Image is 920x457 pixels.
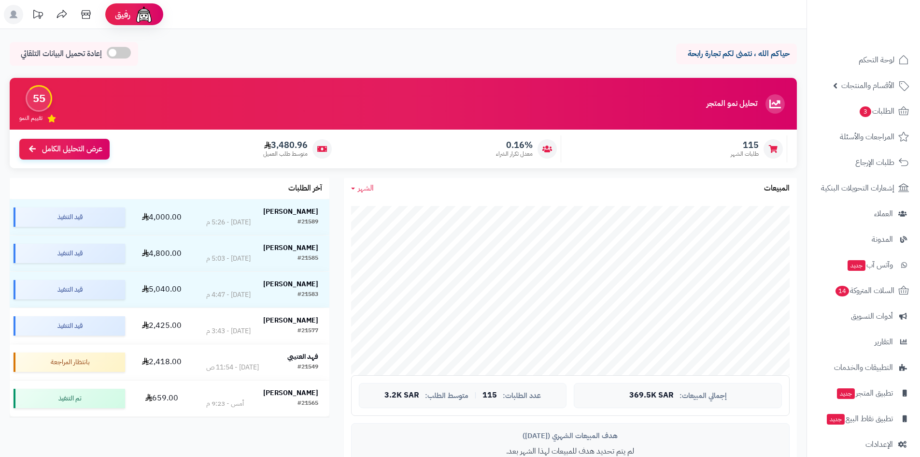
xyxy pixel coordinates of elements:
a: التطبيقات والخدمات [813,356,914,379]
strong: [PERSON_NAME] [263,388,318,398]
h3: المبيعات [764,184,790,193]
span: 3,480.96 [263,140,308,150]
span: المدونة [872,233,893,246]
div: [DATE] - 3:43 م [206,326,251,336]
span: الإعدادات [865,438,893,451]
div: [DATE] - 4:47 م [206,290,251,300]
span: إشعارات التحويلات البنكية [821,181,894,195]
div: بانتظار المراجعة [14,353,125,372]
img: logo-2.png [854,7,911,28]
span: جديد [827,414,845,425]
div: قيد التنفيذ [14,244,125,263]
span: عدد الطلبات: [503,392,541,400]
span: وآتس آب [847,258,893,272]
a: السلات المتروكة14 [813,279,914,302]
span: تقييم النمو [19,114,42,122]
a: تطبيق المتجرجديد [813,382,914,405]
div: #21583 [297,290,318,300]
div: #21577 [297,326,318,336]
span: رفيق [115,9,130,20]
h3: تحليل نمو المتجر [707,100,757,108]
a: تحديثات المنصة [26,5,50,27]
span: الأقسام والمنتجات [841,79,894,92]
strong: [PERSON_NAME] [263,206,318,217]
span: تطبيق نقاط البيع [826,412,893,426]
span: طلبات الشهر [731,150,759,158]
td: 2,418.00 [129,344,195,380]
div: قيد التنفيذ [14,207,125,227]
a: وآتس آبجديد [813,253,914,277]
p: لم يتم تحديد هدف للمبيعات لهذا الشهر بعد. [359,446,782,457]
a: إشعارات التحويلات البنكية [813,177,914,200]
span: متوسط طلب العميل [263,150,308,158]
span: 14 [835,286,849,296]
span: التقارير [875,335,893,349]
div: قيد التنفيذ [14,316,125,336]
span: 3.2K SAR [384,391,419,400]
span: 115 [731,140,759,150]
div: تم التنفيذ [14,389,125,408]
span: معدل تكرار الشراء [496,150,533,158]
a: الطلبات3 [813,100,914,123]
a: تطبيق نقاط البيعجديد [813,407,914,430]
span: المراجعات والأسئلة [840,130,894,144]
div: #21585 [297,254,318,264]
strong: [PERSON_NAME] [263,279,318,289]
img: ai-face.png [134,5,154,24]
td: 4,800.00 [129,236,195,271]
span: جديد [837,388,855,399]
a: عرض التحليل الكامل [19,139,110,160]
td: 659.00 [129,381,195,416]
td: 4,000.00 [129,199,195,235]
span: متوسط الطلب: [425,392,468,400]
div: أمس - 9:23 م [206,399,244,409]
a: العملاء [813,202,914,225]
div: [DATE] - 5:03 م [206,254,251,264]
td: 2,425.00 [129,308,195,344]
a: التقارير [813,330,914,354]
a: المراجعات والأسئلة [813,125,914,148]
strong: [PERSON_NAME] [263,315,318,325]
strong: [PERSON_NAME] [263,243,318,253]
span: تطبيق المتجر [836,386,893,400]
span: عرض التحليل الكامل [42,144,102,155]
span: التطبيقات والخدمات [834,361,893,374]
a: الشهر [351,183,374,194]
div: قيد التنفيذ [14,280,125,299]
span: الطلبات [859,104,894,118]
span: 115 [482,391,497,400]
span: جديد [848,260,865,271]
a: المدونة [813,228,914,251]
h3: آخر الطلبات [288,184,322,193]
span: | [474,392,477,399]
td: 5,040.00 [129,272,195,308]
a: أدوات التسويق [813,305,914,328]
span: طلبات الإرجاع [855,156,894,169]
span: إعادة تحميل البيانات التلقائي [21,48,102,59]
span: أدوات التسويق [851,310,893,323]
span: الشهر [358,182,374,194]
div: #21549 [297,363,318,372]
a: طلبات الإرجاع [813,151,914,174]
span: 369.5K SAR [629,391,674,400]
a: لوحة التحكم [813,48,914,72]
div: هدف المبيعات الشهري ([DATE]) [359,431,782,441]
div: [DATE] - 11:54 ص [206,363,259,372]
strong: فهد العتيبي [287,352,318,362]
div: [DATE] - 5:26 م [206,218,251,227]
p: حياكم الله ، نتمنى لكم تجارة رابحة [683,48,790,59]
span: السلات المتروكة [835,284,894,297]
a: الإعدادات [813,433,914,456]
span: لوحة التحكم [859,53,894,67]
span: 3 [860,106,871,117]
div: #21589 [297,218,318,227]
div: #21565 [297,399,318,409]
span: العملاء [874,207,893,221]
span: 0.16% [496,140,533,150]
span: إجمالي المبيعات: [679,392,727,400]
